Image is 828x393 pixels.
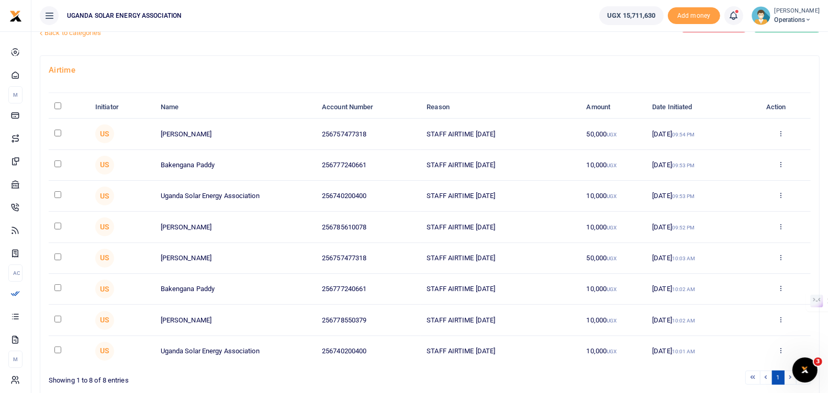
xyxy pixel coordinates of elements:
[95,187,114,205] span: Usea Secretariat
[316,96,421,119] th: Account Number: activate to sort column ascending
[95,249,114,268] span: Usea Secretariat
[49,96,89,119] th: : activate to sort column descending
[154,181,316,212] td: Uganda Solar Energy Association
[421,274,580,305] td: STAFF AIRTIME [DATE]
[580,305,646,336] td: 10,000
[95,124,114,143] span: Usea Secretariat
[95,342,114,361] span: Usea Secretariat
[672,193,695,199] small: 09:53 PM
[607,132,617,137] small: UGX
[607,10,655,21] span: UGX 15,711,630
[672,225,695,230] small: 09:52 PM
[607,256,617,261] small: UGX
[9,10,22,22] img: logo-small
[580,150,646,181] td: 10,000
[316,150,421,181] td: 256777240661
[580,96,646,119] th: Amount: activate to sort column ascending
[421,336,580,366] td: STAFF AIRTIME [DATE]
[49,369,426,386] div: Showing 1 to 8 of 8 entries
[775,7,820,16] small: [PERSON_NAME]
[37,24,557,42] a: Back to categories
[154,243,316,274] td: [PERSON_NAME]
[646,243,751,274] td: [DATE]
[752,6,820,25] a: profile-user [PERSON_NAME] Operations
[646,96,751,119] th: Date Initiated: activate to sort column ascending
[154,305,316,336] td: [PERSON_NAME]
[772,371,785,385] a: 1
[792,357,818,383] iframe: Intercom live chat
[607,163,617,168] small: UGX
[421,150,580,181] td: STAFF AIRTIME [DATE]
[154,274,316,305] td: Bakengana Paddy
[421,96,580,119] th: Reason: activate to sort column ascending
[154,119,316,149] td: [PERSON_NAME]
[595,6,667,25] li: Wallet ballance
[316,305,421,336] td: 256778550379
[672,318,696,323] small: 10:02 AM
[646,119,751,149] td: [DATE]
[646,150,751,181] td: [DATE]
[154,212,316,242] td: [PERSON_NAME]
[607,225,617,230] small: UGX
[316,181,421,212] td: 256740200400
[580,243,646,274] td: 50,000
[672,256,696,261] small: 10:03 AM
[580,119,646,149] td: 50,000
[775,15,820,25] span: Operations
[8,351,23,368] li: M
[49,64,811,76] h4: Airtime
[668,11,720,19] a: Add money
[95,311,114,330] span: Usea Secretariat
[95,156,114,175] span: Usea Secretariat
[607,286,617,292] small: UGX
[814,357,822,366] span: 3
[63,11,186,20] span: UGANDA SOLAR ENERGY ASSOCIATION
[421,212,580,242] td: STAFF AIRTIME [DATE]
[8,264,23,282] li: Ac
[751,96,811,119] th: Action: activate to sort column ascending
[607,193,617,199] small: UGX
[607,349,617,354] small: UGX
[672,163,695,168] small: 09:53 PM
[672,349,696,354] small: 10:01 AM
[580,336,646,366] td: 10,000
[421,243,580,274] td: STAFF AIRTIME [DATE]
[154,96,316,119] th: Name: activate to sort column ascending
[316,119,421,149] td: 256757477318
[672,286,696,292] small: 10:02 AM
[646,305,751,336] td: [DATE]
[316,243,421,274] td: 256757477318
[154,336,316,366] td: Uganda Solar Energy Association
[421,119,580,149] td: STAFF AIRTIME [DATE]
[646,181,751,212] td: [DATE]
[95,217,114,236] span: Usea Secretariat
[580,181,646,212] td: 10,000
[421,181,580,212] td: STAFF AIRTIME [DATE]
[154,150,316,181] td: Bakengana Paddy
[646,336,751,366] td: [DATE]
[316,336,421,366] td: 256740200400
[89,96,155,119] th: Initiator: activate to sort column ascending
[668,7,720,25] span: Add money
[668,7,720,25] li: Toup your wallet
[316,212,421,242] td: 256785610078
[672,132,695,137] small: 09:54 PM
[421,305,580,336] td: STAFF AIRTIME [DATE]
[646,212,751,242] td: [DATE]
[8,86,23,103] li: M
[95,280,114,298] span: Usea Secretariat
[9,11,22,19] a: logo-small logo-large logo-large
[580,274,646,305] td: 10,000
[752,6,770,25] img: profile-user
[607,318,617,323] small: UGX
[599,6,663,25] a: UGX 15,711,630
[646,274,751,305] td: [DATE]
[316,274,421,305] td: 256777240661
[580,212,646,242] td: 10,000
